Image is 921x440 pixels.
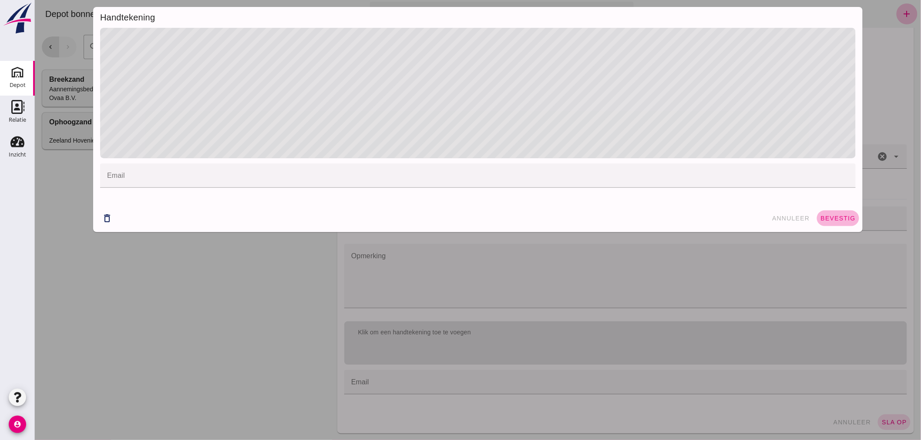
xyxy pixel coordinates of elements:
[9,416,26,433] i: account_circle
[67,213,77,223] i: delete_outline
[9,117,26,123] div: Relatie
[733,210,779,226] button: annuleer
[782,210,824,226] button: bevestig
[786,215,821,222] span: bevestig
[2,2,33,34] img: logo-small.a267ee39.svg
[9,152,26,157] div: Inzicht
[10,82,26,88] div: Depot
[737,215,775,222] span: annuleer
[58,7,828,28] div: Handtekening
